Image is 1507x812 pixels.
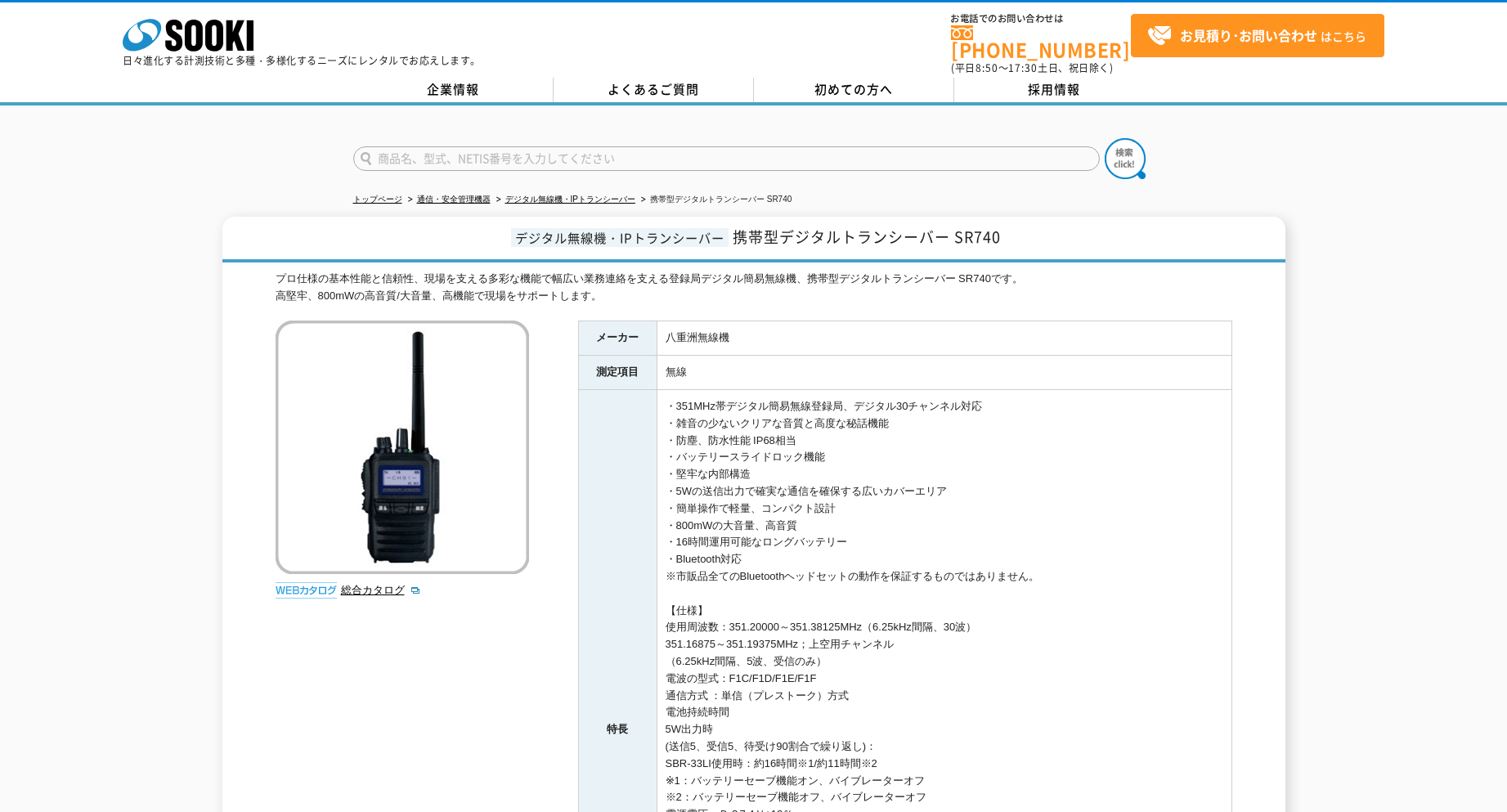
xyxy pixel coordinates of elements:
[511,228,729,247] span: デジタル無線機・IPトランシーバー
[951,25,1131,59] a: [PHONE_NUMBER]
[1105,138,1146,179] img: btn_search.png
[341,584,421,596] a: 総合カタログ
[733,226,1001,248] span: 携帯型デジタルトランシーバー SR740
[1131,14,1384,57] a: お見積り･お問い合わせはこちら
[353,195,402,204] a: トップページ
[976,61,998,75] span: 8:50
[353,78,554,102] a: 企業情報
[954,78,1155,102] a: 採用情報
[1147,24,1366,48] span: はこちら
[1008,61,1038,75] span: 17:30
[276,321,529,574] img: 携帯型デジタルトランシーバー SR740
[638,191,792,209] li: 携帯型デジタルトランシーバー SR740
[578,321,657,356] th: メーカー
[657,321,1231,356] td: 八重洲無線機
[814,80,893,98] span: 初めての方へ
[951,61,1113,75] span: (平日 ～ 土日、祝日除く)
[578,356,657,390] th: 測定項目
[353,146,1100,171] input: 商品名、型式、NETIS番号を入力してください
[657,356,1231,390] td: 無線
[754,78,954,102] a: 初めての方へ
[276,582,337,599] img: webカタログ
[505,195,635,204] a: デジタル無線機・IPトランシーバー
[951,14,1131,24] span: お電話でのお問い合わせは
[554,78,754,102] a: よくあるご質問
[123,56,481,65] p: 日々進化する計測技術と多種・多様化するニーズにレンタルでお応えします。
[417,195,491,204] a: 通信・安全管理機器
[1180,25,1317,45] strong: お見積り･お問い合わせ
[276,271,1232,305] div: プロ仕様の基本性能と信頼性、現場を支える多彩な機能で幅広い業務連絡を支える登録局デジタル簡易無線機、携帯型デジタルトランシーバー SR740です。 高堅牢、800mWの高音質/大音量、高機能で現...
